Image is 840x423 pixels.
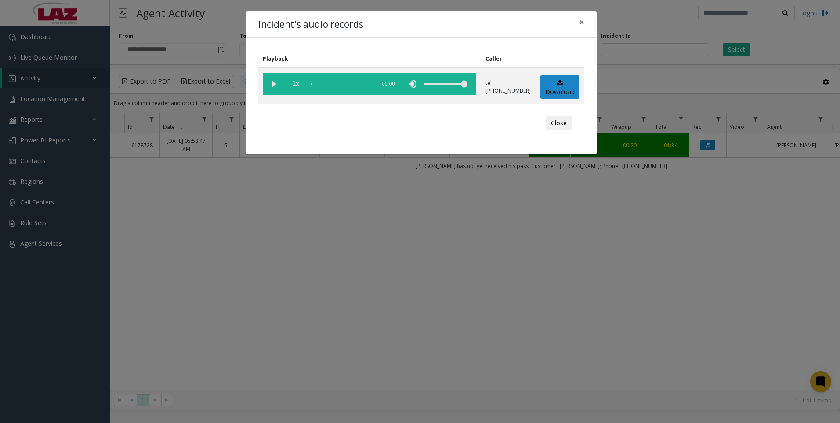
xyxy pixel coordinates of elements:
th: Caller [481,50,536,68]
a: Download [540,75,579,99]
button: Close [546,116,572,130]
button: Close [573,11,590,33]
span: playback speed button [285,73,307,95]
h4: Incident's audio records [258,18,363,32]
span: × [579,16,584,28]
p: tel:[PHONE_NUMBER] [485,79,531,95]
div: volume level [424,73,467,95]
th: Playback [258,50,481,68]
div: scrub bar [311,73,371,95]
